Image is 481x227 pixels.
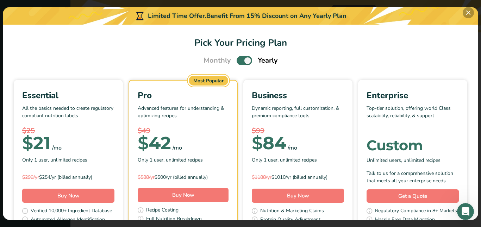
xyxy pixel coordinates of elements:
div: $25 [22,126,114,136]
textarea: Message… [6,158,135,170]
span: $1188/yr [252,174,271,181]
a: Get a Quote [367,189,459,203]
div: /mo [288,144,297,152]
div: Limited Time Offer. [3,7,478,25]
div: Pro [138,89,229,102]
div: Business [252,89,344,102]
div: Aya says… [6,40,135,102]
div: Essential [22,89,114,102]
div: Enterprise [367,89,459,102]
span: Buy Now [287,192,309,199]
span: Only 1 user, unlimited recipes [138,156,203,164]
button: Buy Now [138,188,229,202]
div: $1010/yr (billed annually) [252,174,344,181]
button: go back [5,3,18,16]
span: Buy Now [172,191,194,198]
p: Top-tier solution, offering world Class scalability, reliability, & support [367,105,459,126]
button: Upload attachment [33,173,39,179]
h1: [PERSON_NAME] [34,4,80,9]
button: Send a message… [121,170,132,182]
span: Recipe Costing [146,206,179,215]
div: Custom [367,138,459,152]
span: Hassle Free Data Migration [375,216,435,225]
span: Monthly [204,55,231,66]
span: Full Nutrition Breakdown [146,215,202,224]
span: $588/yr [138,174,155,181]
div: Most Popular [189,76,228,86]
span: Nutrition & Marketing Claims [260,207,324,216]
div: 42 [138,136,171,150]
img: Profile image for Aya [20,4,31,15]
span: Buy Now [57,192,80,199]
span: $ [22,132,33,154]
span: Get a Quote [398,192,427,200]
span: $ [252,132,263,154]
span: Only 1 user, unlimited recipes [22,156,87,164]
p: Active 7h ago [34,9,65,16]
div: [PERSON_NAME] • 23m ago [11,88,71,93]
div: 21 [22,136,51,150]
div: $99 [252,126,344,136]
button: Home [123,3,136,16]
span: Unlimited users, unlimited recipes [367,157,441,164]
div: Take a look around! If you have any questions, just reply to this message. [11,65,110,79]
h1: Pick Your Pricing Plan [11,36,470,50]
div: /mo [173,144,182,152]
span: $ [138,132,149,154]
div: $49 [138,126,229,136]
p: All the basics needed to create regulatory compliant nutrition labels [22,105,114,126]
span: Yearly [258,55,278,66]
div: Hey [PERSON_NAME] 👋 [11,45,110,52]
div: $500/yr (billed annually) [138,174,229,181]
span: Verified 10,000+ Ingredient Database [31,207,112,216]
span: $299/yr [22,174,39,181]
div: Benefit From 15% Discount on Any Yearly Plan [206,11,346,21]
span: Regulatory Compliance in 8+ Markets [375,207,457,216]
div: /mo [52,144,62,152]
div: Talk to us for a comprehensive solution that meets all your enterprise needs [367,170,459,184]
button: Emoji picker [11,173,17,179]
p: Dynamic reporting, full customization, & premium compliance tools [252,105,344,126]
span: Automated Allergen Identification [31,216,105,225]
iframe: Intercom live chat [457,203,474,220]
button: Buy Now [252,189,344,203]
span: Only 1 user, unlimited recipes [252,156,317,164]
div: 84 [252,136,286,150]
div: Hey [PERSON_NAME] 👋Welcome to Food Label Maker🙌Take a look around! If you have any questions, jus... [6,40,115,87]
div: Welcome to Food Label Maker🙌 [11,55,110,62]
button: Buy Now [22,189,114,203]
button: Gif picker [22,173,28,179]
span: Protein Quality Adjustment [260,216,320,225]
div: $254/yr (billed annually) [22,174,114,181]
p: Advanced features for understanding & optimizing recipes [138,105,229,126]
